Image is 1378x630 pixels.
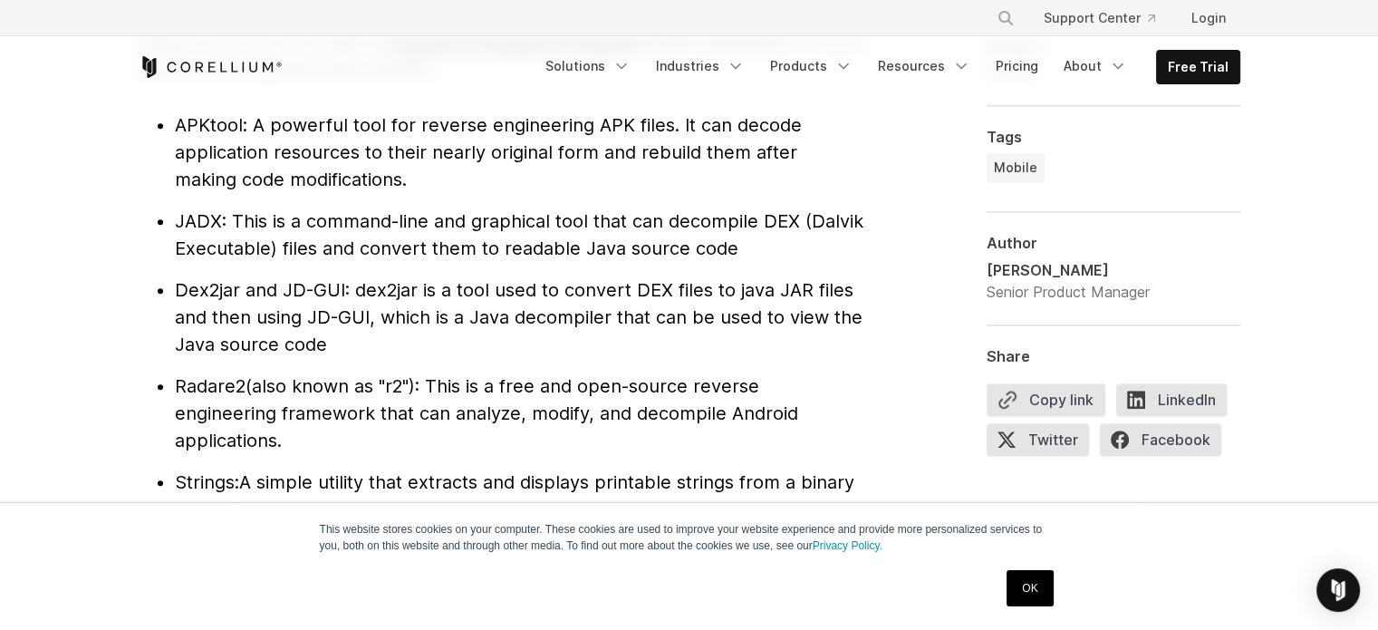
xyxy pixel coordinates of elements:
span: : dex2jar is a tool used to convert DEX files to java JAR files and then using JD-GUI, which is a... [175,279,862,355]
a: OK [1007,570,1053,606]
a: Support Center [1029,2,1170,34]
a: Solutions [535,50,641,82]
a: Twitter [987,423,1100,463]
span: Radare2 [175,375,246,397]
div: [PERSON_NAME] [987,259,1150,281]
div: Senior Product Manager [987,281,1150,303]
a: Pricing [985,50,1049,82]
a: Mobile [987,153,1045,182]
a: Products [759,50,863,82]
a: Privacy Policy. [813,539,882,552]
a: Resources [867,50,981,82]
button: Copy link [987,383,1105,416]
div: Author [987,234,1240,252]
p: This website stores cookies on your computer. These cookies are used to improve your website expe... [320,521,1059,554]
div: Navigation Menu [975,2,1240,34]
div: Share [987,347,1240,365]
div: Open Intercom Messenger [1316,568,1360,612]
a: Free Trial [1157,51,1239,83]
a: Login [1177,2,1240,34]
span: : This is a command-line and graphical tool that can decompile DEX (Dalvik Executable) files and ... [175,210,863,259]
span: Dex2jar and JD-GUI [175,279,345,301]
span: Facebook [1100,423,1221,456]
div: Navigation Menu [535,50,1240,84]
span: LinkedIn [1116,383,1227,416]
a: Facebook [1100,423,1232,463]
span: Strings: [175,471,239,493]
a: About [1053,50,1138,82]
span: : A powerful tool for reverse engineering APK files. It can decode application resources to their... [175,114,802,190]
span: Twitter [987,423,1089,456]
button: Search [989,2,1022,34]
span: Mobile [994,159,1037,177]
span: (also known as "r2"): This is a free and open-source reverse engineering framework that can analy... [175,375,798,451]
a: LinkedIn [1116,383,1238,423]
span: JADX [175,210,222,232]
div: Tags [987,128,1240,146]
span: A simple utility that extracts and displays printable strings from a binary file. It can pull str... [175,471,861,548]
a: Industries [645,50,756,82]
span: APKtool [175,114,243,136]
a: Corellium Home [139,56,283,78]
